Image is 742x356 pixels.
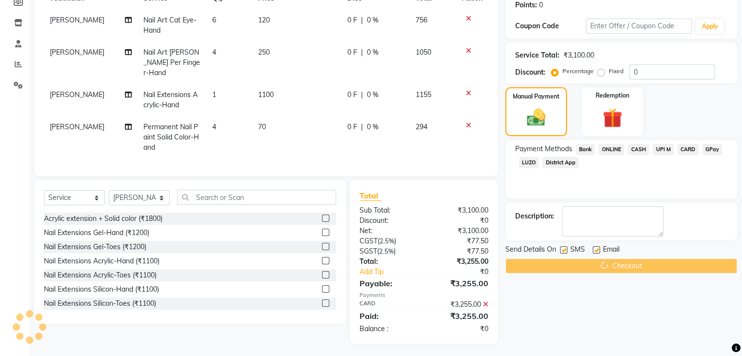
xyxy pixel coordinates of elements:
[212,48,216,57] span: 4
[542,157,579,168] span: District App
[44,298,156,309] div: Nail Extensions Silicon-Toes (₹1100)
[513,92,560,101] label: Manual Payment
[143,90,198,109] span: Nail Extensions Acrylic-Hand
[352,267,436,277] a: Add Tip
[424,324,496,334] div: ₹0
[563,50,594,60] div: ₹3,100.00
[416,122,427,131] span: 294
[586,19,692,34] input: Enter Offer / Coupon Code
[424,257,496,267] div: ₹3,255.00
[596,91,629,100] label: Redemption
[352,310,424,322] div: Paid:
[424,226,496,236] div: ₹3,100.00
[424,299,496,310] div: ₹3,255.00
[380,237,394,245] span: 2.5%
[367,122,379,132] span: 0 %
[352,257,424,267] div: Total:
[44,256,160,266] div: Nail Extensions Acrylic-Hand (₹1100)
[367,47,379,58] span: 0 %
[424,246,496,257] div: ₹77.50
[424,216,496,226] div: ₹0
[352,205,424,216] div: Sub Total:
[258,16,270,24] span: 120
[177,190,336,205] input: Search or Scan
[379,247,394,255] span: 2.5%
[515,21,586,31] div: Coupon Code
[416,90,431,99] span: 1155
[505,244,556,257] span: Send Details On
[436,267,495,277] div: ₹0
[352,236,424,246] div: ( )
[360,247,377,256] span: SGST
[143,48,200,77] span: Nail Art [PERSON_NAME] Per Finger-Hand
[44,228,149,238] div: Nail Extensions Gel-Hand (₹1200)
[50,48,104,57] span: [PERSON_NAME]
[50,16,104,24] span: [PERSON_NAME]
[352,299,424,310] div: CARD
[424,236,496,246] div: ₹77.50
[515,50,560,60] div: Service Total:
[360,237,378,245] span: CGST
[258,90,274,99] span: 1100
[361,15,363,25] span: |
[521,107,551,128] img: _cash.svg
[515,144,572,154] span: Payment Methods
[424,205,496,216] div: ₹3,100.00
[416,16,427,24] span: 756
[352,324,424,334] div: Balance :
[599,144,624,155] span: ONLINE
[424,277,496,289] div: ₹3,255.00
[424,310,496,322] div: ₹3,255.00
[44,284,159,295] div: Nail Extensions Silicon-Hand (₹1100)
[702,144,722,155] span: GPay
[352,246,424,257] div: ( )
[696,19,723,34] button: Apply
[570,244,585,257] span: SMS
[416,48,431,57] span: 1050
[628,144,649,155] span: CASH
[576,144,595,155] span: Bank
[352,226,424,236] div: Net:
[44,242,146,252] div: Nail Extensions Gel-Toes (₹1200)
[367,15,379,25] span: 0 %
[361,122,363,132] span: |
[361,47,363,58] span: |
[50,122,104,131] span: [PERSON_NAME]
[347,90,357,100] span: 0 F
[653,144,674,155] span: UPI M
[347,15,357,25] span: 0 F
[603,244,620,257] span: Email
[143,16,197,35] span: Nail Art Cat Eye-Hand
[609,67,623,76] label: Fixed
[519,157,539,168] span: LUZO
[515,211,554,221] div: Description:
[212,16,216,24] span: 6
[347,122,357,132] span: 0 F
[367,90,379,100] span: 0 %
[143,122,199,152] span: Permanent Nail Paint Solid Color-Hand
[258,48,270,57] span: 250
[678,144,699,155] span: CARD
[347,47,357,58] span: 0 F
[515,67,545,78] div: Discount:
[597,106,628,130] img: _gift.svg
[44,270,157,280] div: Nail Extensions Acrylic-Toes (₹1100)
[258,122,266,131] span: 70
[361,90,363,100] span: |
[360,191,382,201] span: Total
[212,90,216,99] span: 1
[352,277,424,289] div: Payable:
[352,216,424,226] div: Discount:
[360,291,488,299] div: Payments
[50,90,104,99] span: [PERSON_NAME]
[212,122,216,131] span: 4
[562,67,594,76] label: Percentage
[44,214,162,224] div: Acrylic extension + Solid color (₹1800)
